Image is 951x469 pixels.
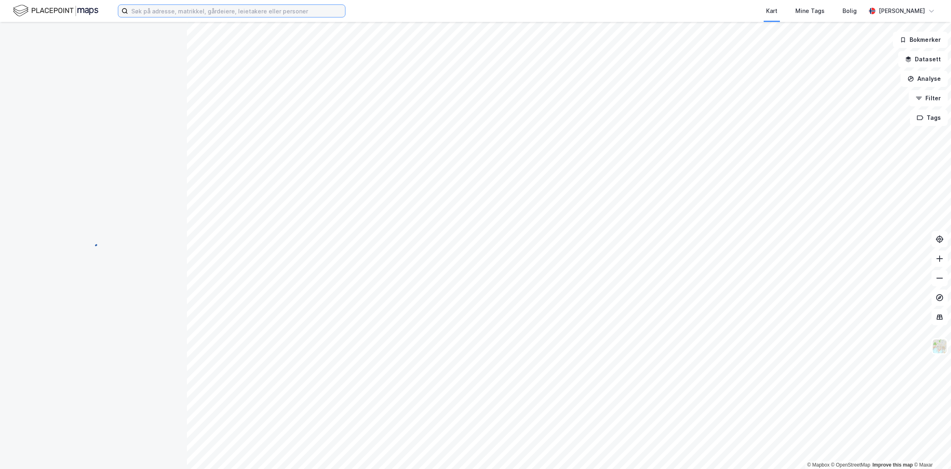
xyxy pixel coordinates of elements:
[128,5,345,17] input: Søk på adresse, matrikkel, gårdeiere, leietakere eller personer
[13,4,98,18] img: logo.f888ab2527a4732fd821a326f86c7f29.svg
[842,6,857,16] div: Bolig
[879,6,925,16] div: [PERSON_NAME]
[873,462,913,468] a: Improve this map
[910,110,948,126] button: Tags
[766,6,777,16] div: Kart
[87,234,100,247] img: spinner.a6d8c91a73a9ac5275cf975e30b51cfb.svg
[909,90,948,106] button: Filter
[898,51,948,67] button: Datasett
[831,462,871,468] a: OpenStreetMap
[795,6,825,16] div: Mine Tags
[901,71,948,87] button: Analyse
[910,430,951,469] div: Kontrollprogram for chat
[932,339,947,354] img: Z
[807,462,829,468] a: Mapbox
[893,32,948,48] button: Bokmerker
[910,430,951,469] iframe: Chat Widget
